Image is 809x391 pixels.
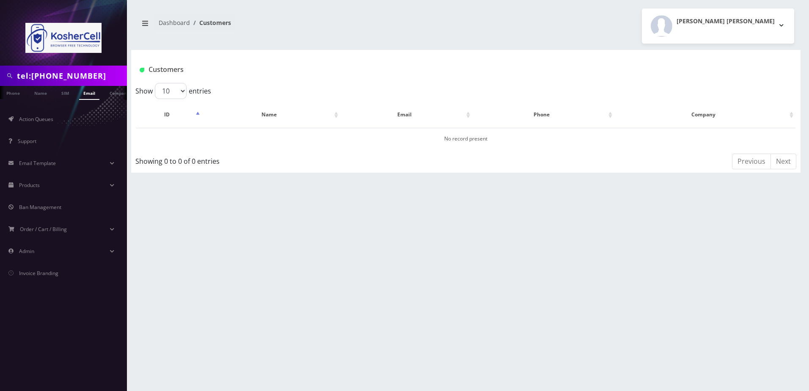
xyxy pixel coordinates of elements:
[136,128,795,149] td: No record present
[770,154,796,169] a: Next
[135,83,211,99] label: Show entries
[20,226,67,233] span: Order / Cart / Billing
[19,160,56,167] span: Email Template
[105,86,134,99] a: Company
[17,68,125,84] input: Search in Company
[19,116,53,123] span: Action Queues
[473,102,614,127] th: Phone: activate to sort column ascending
[642,8,794,44] button: [PERSON_NAME] [PERSON_NAME]
[155,83,187,99] select: Showentries
[190,18,231,27] li: Customers
[19,270,58,277] span: Invoice Branding
[677,18,775,25] h2: [PERSON_NAME] [PERSON_NAME]
[615,102,795,127] th: Company: activate to sort column ascending
[79,86,99,100] a: Email
[57,86,73,99] a: SIM
[135,153,404,166] div: Showing 0 to 0 of 0 entries
[341,102,473,127] th: Email: activate to sort column ascending
[138,14,460,38] nav: breadcrumb
[30,86,51,99] a: Name
[19,248,34,255] span: Admin
[2,86,24,99] a: Phone
[19,204,61,211] span: Ban Management
[25,23,102,53] img: KosherCell
[159,19,190,27] a: Dashboard
[136,102,202,127] th: ID: activate to sort column descending
[203,102,340,127] th: Name: activate to sort column ascending
[18,138,36,145] span: Support
[140,66,681,74] h1: Customers
[19,182,40,189] span: Products
[732,154,771,169] a: Previous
